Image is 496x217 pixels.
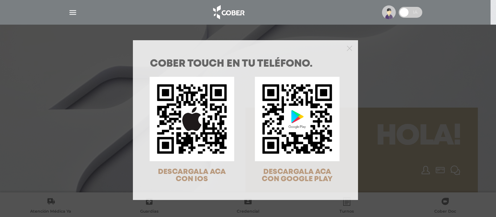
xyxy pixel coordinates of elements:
[262,168,333,183] span: DESCARGALA ACA CON GOOGLE PLAY
[255,77,340,161] img: qr-code
[150,77,234,161] img: qr-code
[150,59,341,69] h1: COBER TOUCH en tu teléfono.
[158,168,226,183] span: DESCARGALA ACA CON IOS
[347,45,352,51] button: Close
